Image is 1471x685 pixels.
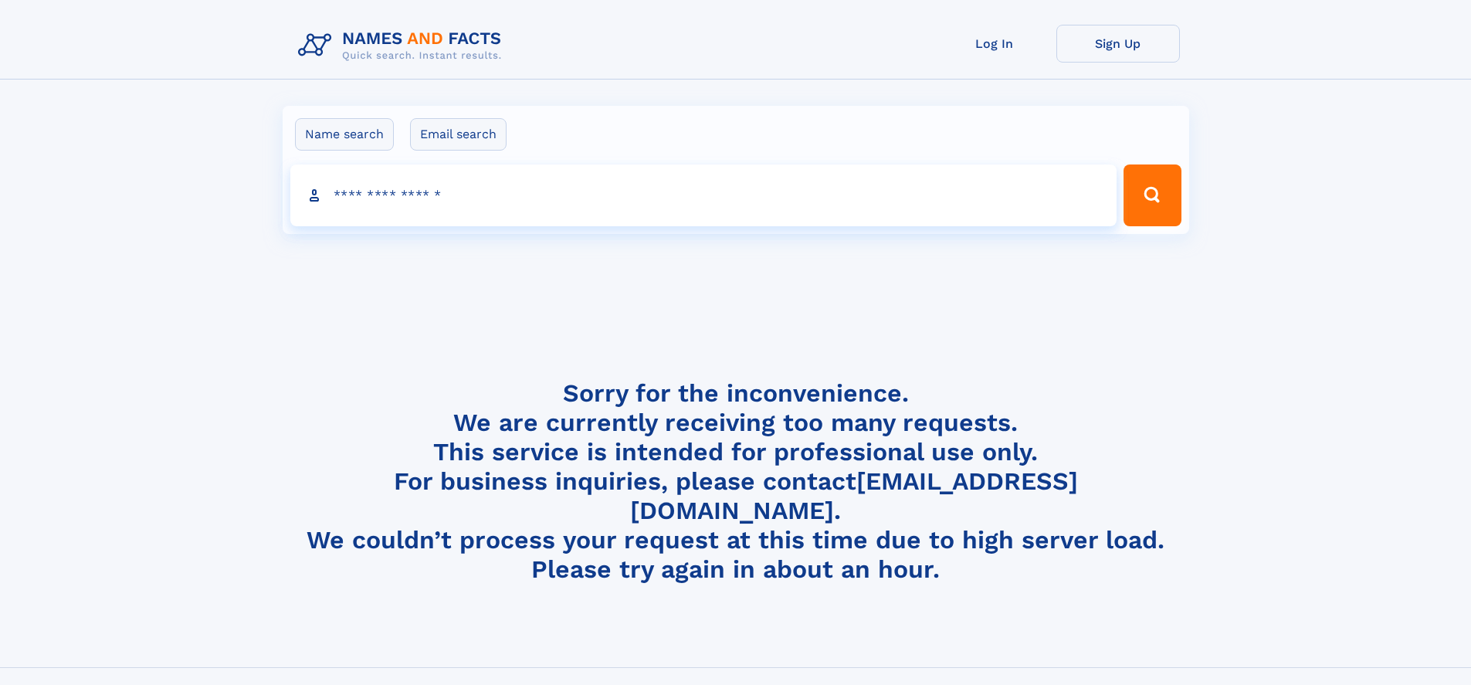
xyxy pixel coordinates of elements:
[410,118,507,151] label: Email search
[295,118,394,151] label: Name search
[933,25,1056,63] a: Log In
[630,466,1078,525] a: [EMAIL_ADDRESS][DOMAIN_NAME]
[292,378,1180,585] h4: Sorry for the inconvenience. We are currently receiving too many requests. This service is intend...
[290,164,1117,226] input: search input
[1124,164,1181,226] button: Search Button
[1056,25,1180,63] a: Sign Up
[292,25,514,66] img: Logo Names and Facts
